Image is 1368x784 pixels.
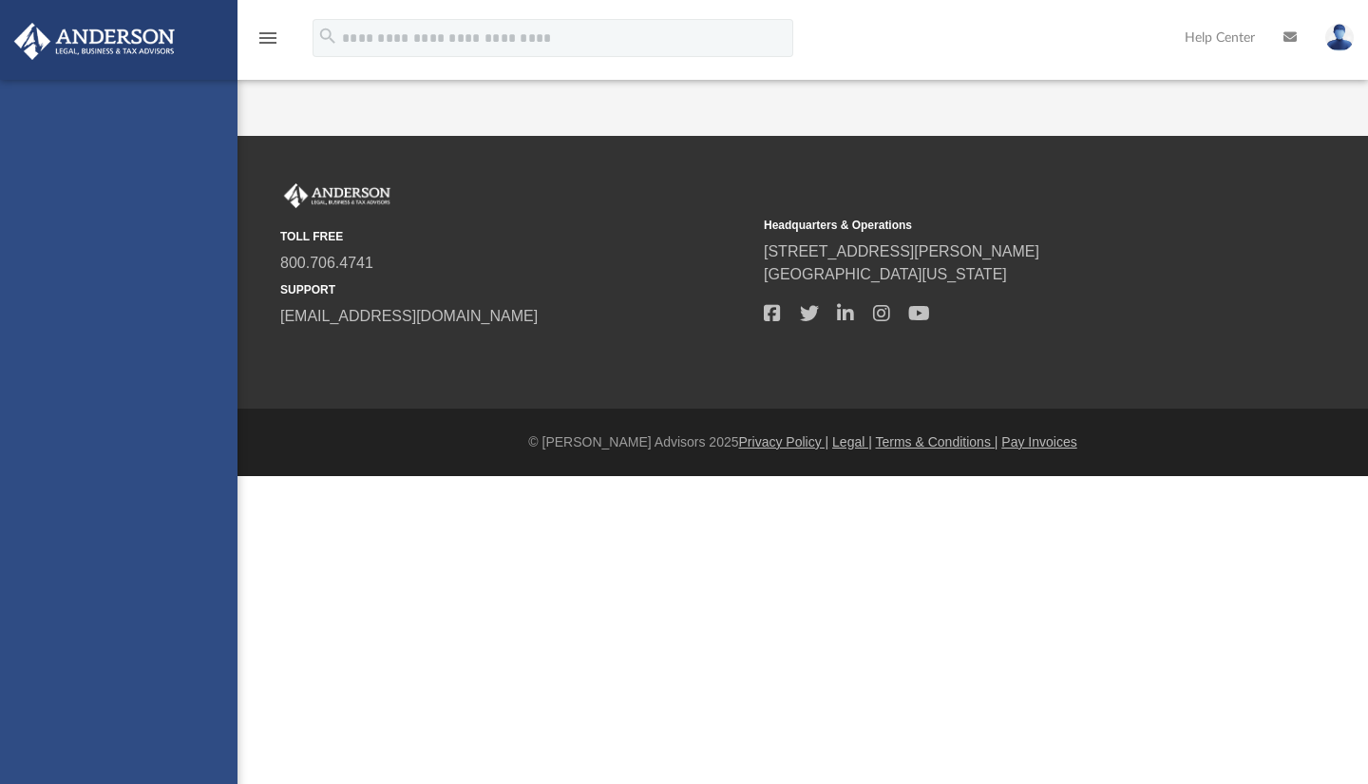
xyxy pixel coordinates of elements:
[256,27,279,49] i: menu
[317,26,338,47] i: search
[280,183,394,208] img: Anderson Advisors Platinum Portal
[832,434,872,449] a: Legal |
[9,23,180,60] img: Anderson Advisors Platinum Portal
[280,281,750,298] small: SUPPORT
[1001,434,1076,449] a: Pay Invoices
[256,36,279,49] a: menu
[876,434,998,449] a: Terms & Conditions |
[739,434,829,449] a: Privacy Policy |
[764,243,1039,259] a: [STREET_ADDRESS][PERSON_NAME]
[764,217,1234,234] small: Headquarters & Operations
[280,228,750,245] small: TOLL FREE
[237,432,1368,452] div: © [PERSON_NAME] Advisors 2025
[764,266,1007,282] a: [GEOGRAPHIC_DATA][US_STATE]
[280,255,373,271] a: 800.706.4741
[280,308,538,324] a: [EMAIL_ADDRESS][DOMAIN_NAME]
[1325,24,1354,51] img: User Pic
